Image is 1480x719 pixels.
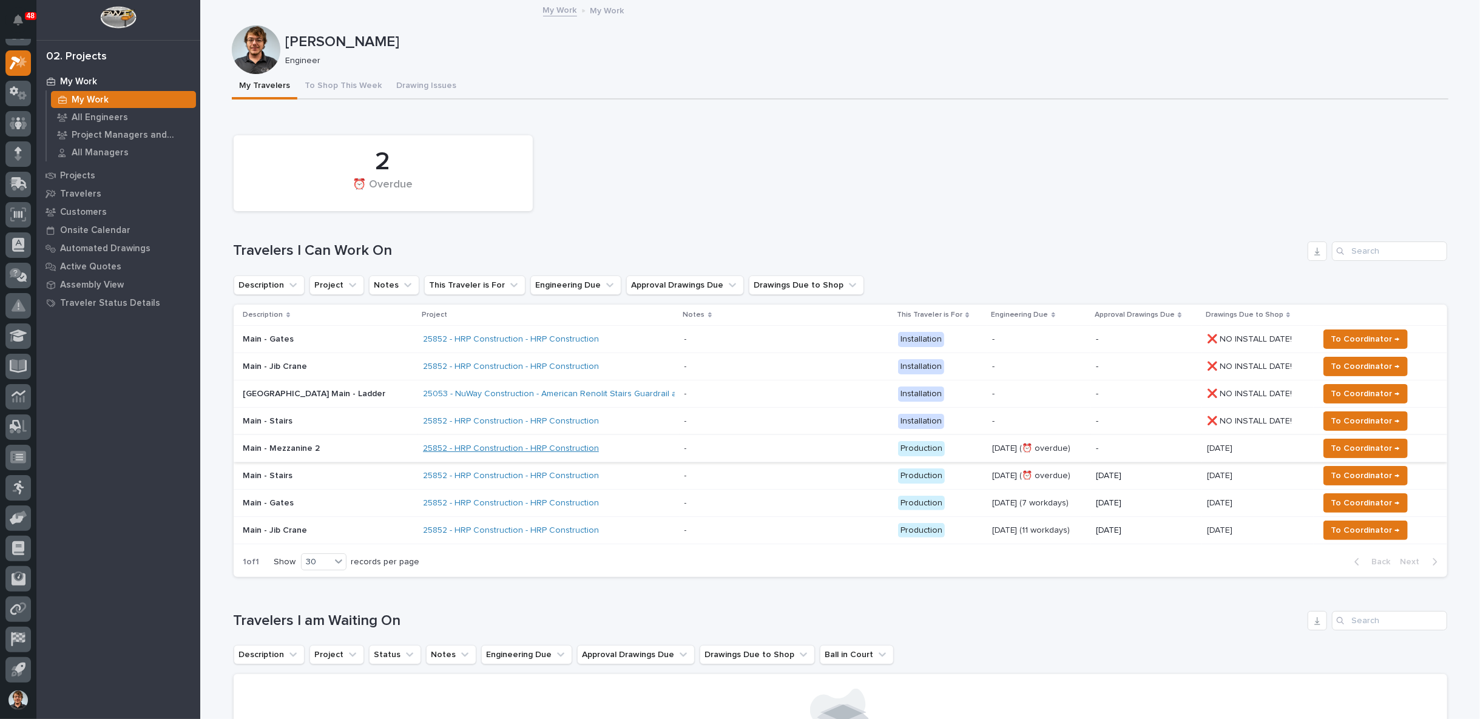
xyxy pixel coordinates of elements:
button: To Coordinator → [1323,439,1408,458]
input: Search [1332,241,1447,261]
a: 25852 - HRP Construction - HRP Construction [423,498,599,508]
button: To Coordinator → [1323,329,1408,349]
p: Projects [60,170,95,181]
tr: [GEOGRAPHIC_DATA] Main - Ladder25053 - NuWay Construction - American Renolit Stairs Guardrail and... [234,380,1447,408]
a: My Work [47,91,200,108]
a: 25852 - HRP Construction - HRP Construction [423,471,599,481]
a: All Engineers [47,109,200,126]
p: My Work [590,3,624,16]
p: Project [422,308,447,322]
p: [DATE] [1096,471,1197,481]
p: Traveler Status Details [60,298,160,309]
a: 25852 - HRP Construction - HRP Construction [423,525,599,536]
div: Production [898,496,945,511]
span: To Coordinator → [1331,414,1400,428]
p: Engineering Due [991,308,1049,322]
p: ❌ NO INSTALL DATE! [1207,332,1294,345]
p: [DATE] [1207,468,1235,481]
a: Project Managers and Engineers [47,126,200,143]
p: ❌ NO INSTALL DATE! [1207,387,1294,399]
button: Engineering Due [530,275,621,295]
p: - [992,362,1087,372]
tr: Main - Jib Crane25852 - HRP Construction - HRP Construction - Installation--❌ NO INSTALL DATE!❌ N... [234,353,1447,380]
button: To Coordinator → [1323,411,1408,431]
button: Status [369,645,421,664]
button: To Coordinator → [1323,357,1408,376]
div: Installation [898,359,944,374]
div: Search [1332,611,1447,630]
p: - [992,389,1087,399]
p: [DATE] (⏰ overdue) [992,471,1087,481]
button: Approval Drawings Due [626,275,744,295]
button: Description [234,275,305,295]
span: To Coordinator → [1331,496,1400,510]
div: - [684,444,687,454]
div: Production [898,523,945,538]
div: Production [898,468,945,484]
p: Description [243,308,283,322]
p: [DATE] [1207,523,1235,536]
a: Traveler Status Details [36,294,200,312]
p: All Managers [72,147,129,158]
p: [DATE] [1207,441,1235,454]
p: - [1096,444,1197,454]
span: To Coordinator → [1331,441,1400,456]
button: Engineering Due [481,645,572,664]
p: - [992,416,1087,427]
p: My Work [72,95,109,106]
p: Onsite Calendar [60,225,130,236]
a: Assembly View [36,275,200,294]
div: - [684,525,687,536]
p: Main - Jib Crane [243,362,414,372]
h1: Travelers I Can Work On [234,242,1303,260]
tr: Main - Mezzanine 225852 - HRP Construction - HRP Construction - Production[DATE] (⏰ overdue)-[DAT... [234,435,1447,462]
button: Approval Drawings Due [577,645,695,664]
p: ❌ NO INSTALL DATE! [1207,359,1294,372]
button: Project [309,275,364,295]
a: Customers [36,203,200,221]
button: Description [234,645,305,664]
button: To Coordinator → [1323,384,1408,403]
p: Show [274,557,296,567]
p: Engineer [285,56,1439,66]
p: Main - Jib Crane [243,525,414,536]
a: 25852 - HRP Construction - HRP Construction [423,444,599,454]
a: 25852 - HRP Construction - HRP Construction [423,334,599,345]
button: To Shop This Week [297,74,389,100]
button: Notes [426,645,476,664]
p: Project Managers and Engineers [72,130,191,141]
div: - [684,416,687,427]
p: Assembly View [60,280,124,291]
p: ❌ NO INSTALL DATE! [1207,414,1294,427]
p: [DATE] [1207,496,1235,508]
a: Projects [36,166,200,184]
a: My Work [36,72,200,90]
div: Installation [898,414,944,429]
tr: Main - Stairs25852 - HRP Construction - HRP Construction - Installation--❌ NO INSTALL DATE!❌ NO I... [234,408,1447,435]
p: - [1096,362,1197,372]
p: - [992,334,1087,345]
button: Drawing Issues [389,74,464,100]
div: - [684,389,687,399]
button: Project [309,645,364,664]
div: - [684,471,687,481]
a: 25053 - NuWay Construction - American Renolit Stairs Guardrail and Roof Ladder [423,389,737,399]
tr: Main - Gates25852 - HRP Construction - HRP Construction - Production[DATE] (7 workdays)[DATE][DAT... [234,490,1447,517]
div: - [684,498,687,508]
tr: Main - Gates25852 - HRP Construction - HRP Construction - Installation--❌ NO INSTALL DATE!❌ NO IN... [234,326,1447,353]
p: 1 of 1 [234,547,269,577]
span: To Coordinator → [1331,359,1400,374]
span: To Coordinator → [1331,387,1400,401]
p: Travelers [60,189,101,200]
p: [PERSON_NAME] [285,33,1444,51]
a: My Work [543,2,577,16]
button: To Coordinator → [1323,466,1408,485]
button: Notes [369,275,419,295]
h1: Travelers I am Waiting On [234,612,1303,630]
p: Automated Drawings [60,243,150,254]
p: Customers [60,207,107,218]
p: - [1096,416,1197,427]
div: Production [898,441,945,456]
p: Main - Stairs [243,416,414,427]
